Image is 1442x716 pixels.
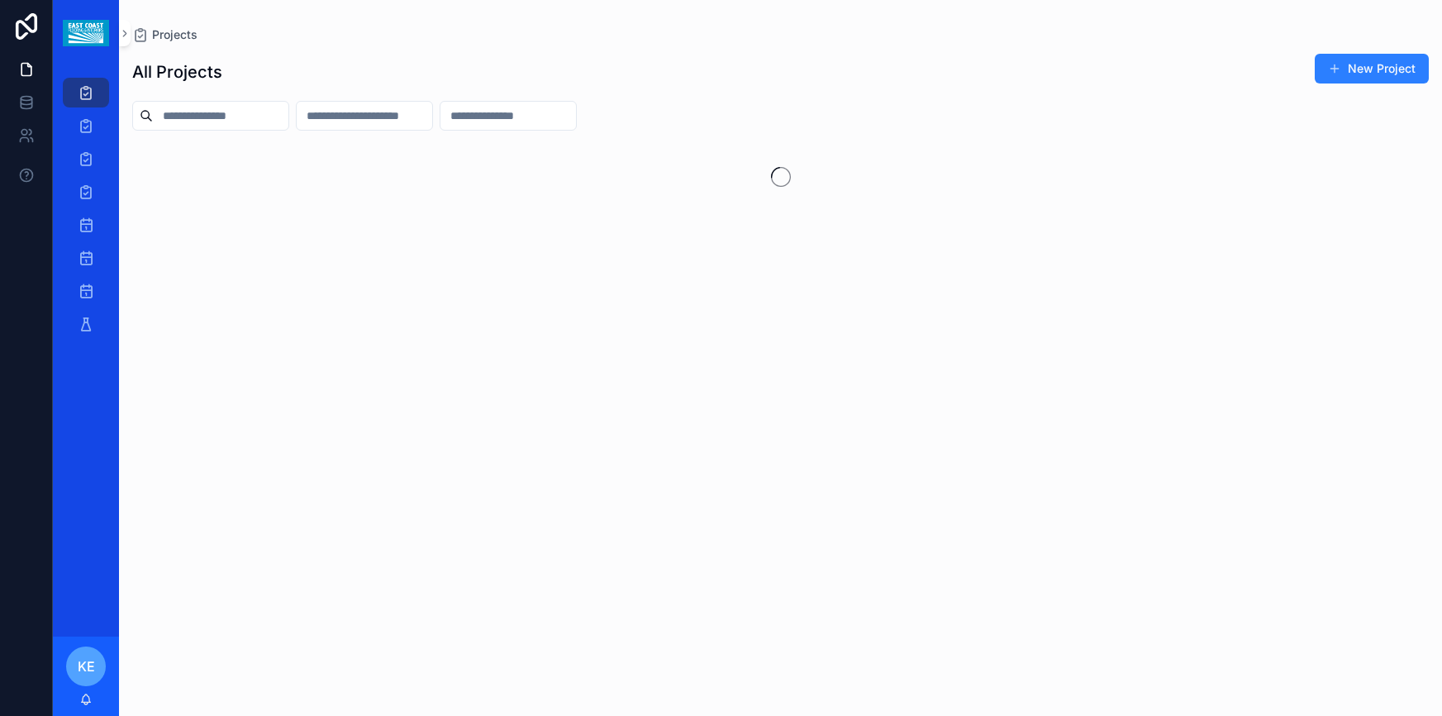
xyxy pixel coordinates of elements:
h1: All Projects [132,60,222,84]
a: Projects [132,26,198,43]
button: New Project [1315,54,1429,84]
img: App logo [63,20,108,46]
div: scrollable content [53,66,119,360]
span: KE [78,656,95,676]
span: Projects [152,26,198,43]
